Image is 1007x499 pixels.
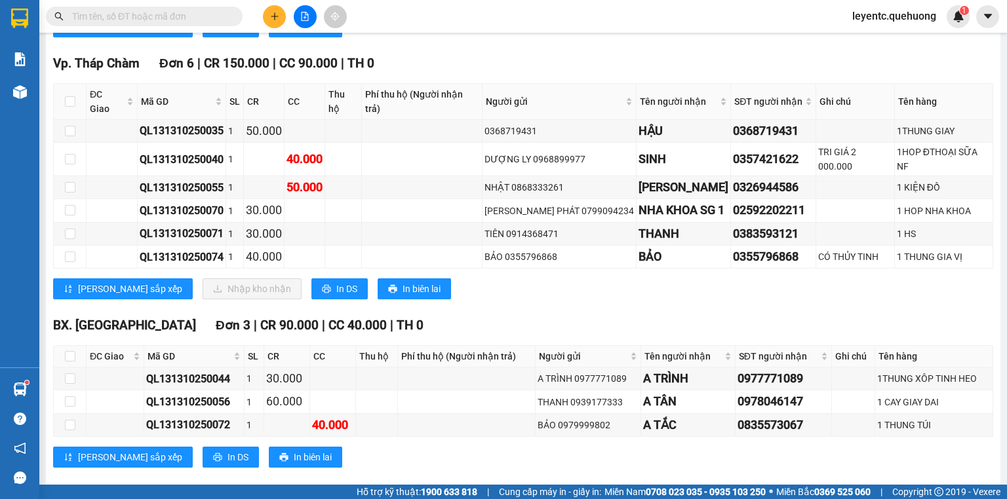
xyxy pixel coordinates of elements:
[246,201,282,219] div: 30.000
[336,282,357,296] span: In DS
[733,122,814,140] div: 0368719431
[244,84,285,120] th: CR
[499,485,601,499] span: Cung cấp máy in - giấy in:
[484,227,634,241] div: TIÊN 0914368471
[146,416,242,433] div: QL131310250072
[880,485,882,499] span: |
[982,10,994,22] span: caret-down
[203,278,302,299] button: downloadNhập kho nhận
[818,249,892,264] div: CÓ THỦY TINH
[539,349,628,363] span: Người gửi
[138,246,226,268] td: QL131310250074
[639,248,728,266] div: BẢO
[269,447,342,468] button: printerIn biên lai
[731,120,816,143] td: 0368719431
[159,56,194,71] span: Đơn 6
[403,282,441,296] span: In biên lai
[398,346,536,367] th: Phí thu hộ (Người nhận trả)
[637,223,731,246] td: THANH
[378,278,451,299] button: printerIn biên lai
[72,9,227,24] input: Tìm tên, số ĐT hoặc mã đơn
[25,380,29,384] sup: 1
[733,248,814,266] div: 0355796868
[962,6,966,15] span: 1
[78,282,182,296] span: [PERSON_NAME] sắp xếp
[54,12,64,21] span: search
[842,8,947,24] span: leyentc.quehuong
[736,414,832,437] td: 0835573067
[197,56,201,71] span: |
[347,56,374,71] span: TH 0
[421,487,477,497] strong: 1900 633 818
[146,394,242,410] div: QL131310250056
[769,489,773,494] span: ⚪️
[140,249,224,265] div: QL131310250074
[203,447,259,468] button: printerIn DS
[976,5,999,28] button: caret-down
[228,152,241,166] div: 1
[637,143,731,176] td: SINH
[356,346,397,367] th: Thu hộ
[484,124,634,138] div: 0368719431
[734,94,802,109] span: SĐT người nhận
[226,84,244,120] th: SL
[639,201,728,219] div: NHA KHOA SG 1
[641,414,735,437] td: A TẮC
[484,204,634,218] div: [PERSON_NAME] PHÁT 0799094234
[228,180,241,194] div: 1
[247,395,262,409] div: 1
[733,150,814,168] div: 0357421622
[266,392,307,411] div: 60.000
[641,367,735,390] td: A TRÌNH
[14,471,26,484] span: message
[877,371,991,386] div: 1THUNG XÔP TINH HEO
[637,246,731,268] td: BẢO
[146,371,242,387] div: QL131310250044
[13,52,27,66] img: solution-icon
[816,84,894,120] th: Ghi chú
[204,56,269,71] span: CR 150.000
[604,485,766,499] span: Miền Nam
[736,390,832,413] td: 0978046147
[897,124,991,138] div: 1THUNG GIAY
[731,223,816,246] td: 0383593121
[138,176,226,199] td: QL131310250055
[53,318,196,333] span: BX. [GEOGRAPHIC_DATA]
[738,369,829,388] div: 0977771089
[637,199,731,222] td: NHA KHOA SG 1
[646,487,766,497] strong: 0708 023 035 - 0935 103 250
[731,199,816,222] td: 02592202211
[322,284,331,295] span: printer
[228,227,241,241] div: 1
[637,176,731,199] td: KIM QUY
[484,152,634,166] div: DƯỢNG LY 0968899977
[140,179,224,196] div: QL131310250055
[357,485,477,499] span: Hỗ trợ kỹ thuật:
[731,246,816,268] td: 0355796868
[228,204,241,218] div: 1
[254,318,257,333] span: |
[322,318,325,333] span: |
[246,122,282,140] div: 50.000
[228,249,241,264] div: 1
[538,371,639,386] div: A TRÌNH 0977771089
[64,284,73,295] span: sort-ascending
[736,367,832,390] td: 0977771089
[14,413,26,425] span: question-circle
[246,225,282,243] div: 30.000
[731,176,816,199] td: 0326944586
[832,346,876,367] th: Ghi chú
[227,450,248,464] span: In DS
[897,249,991,264] div: 1 THUNG GIA VỊ
[487,485,489,499] span: |
[818,145,892,174] div: TRI GIÁ 2 000.000
[294,5,317,28] button: file-add
[897,145,991,174] div: 1HOP ĐTHOẠI SỮA NF
[639,225,728,243] div: THANH
[644,349,721,363] span: Tên người nhận
[11,9,28,28] img: logo-vxr
[738,392,829,411] div: 0978046147
[311,278,368,299] button: printerIn DS
[895,84,993,120] th: Tên hàng
[140,225,224,242] div: QL131310250071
